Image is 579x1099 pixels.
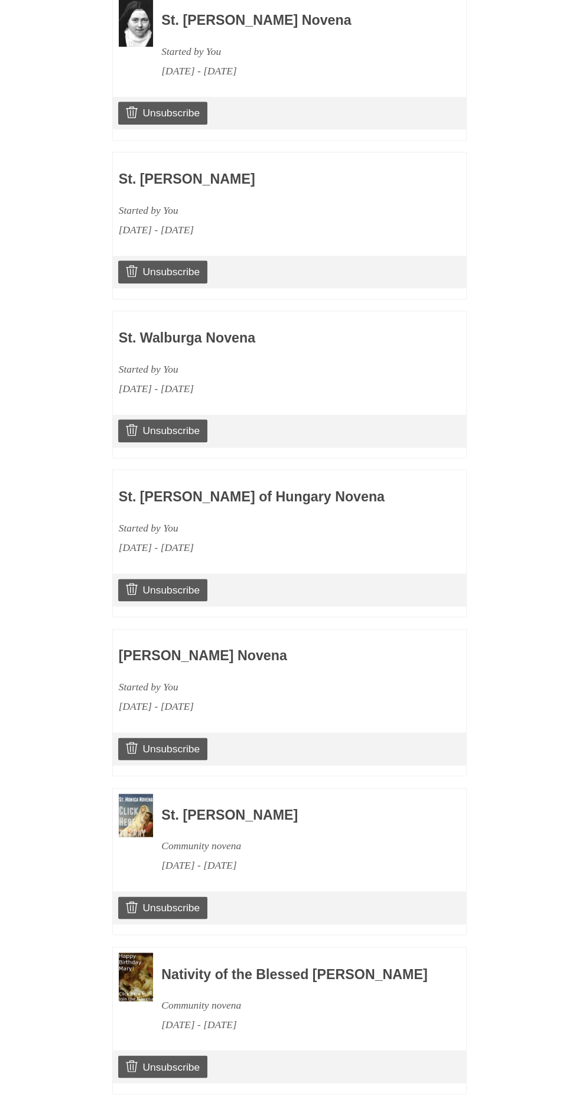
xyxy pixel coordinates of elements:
div: [DATE] - [DATE] [119,697,392,716]
h3: St. [PERSON_NAME] [161,808,434,823]
a: Unsubscribe [118,579,207,601]
div: [DATE] - [DATE] [161,61,434,81]
div: [DATE] - [DATE] [119,538,392,557]
a: Unsubscribe [118,1055,207,1078]
a: Unsubscribe [118,738,207,760]
div: Started by You [119,360,392,379]
img: Novena image [119,953,153,1001]
div: Started by You [119,677,392,697]
h3: Nativity of the Blessed [PERSON_NAME] [161,967,434,982]
a: Unsubscribe [118,896,207,919]
a: Unsubscribe [118,260,207,283]
div: Started by You [119,518,392,538]
div: Started by You [119,201,392,220]
h3: St. Walburga Novena [119,331,392,346]
div: Community novena [161,995,434,1015]
div: Community novena [161,836,434,856]
div: [DATE] - [DATE] [161,856,434,875]
h3: St. [PERSON_NAME] [119,172,392,187]
div: Started by You [161,42,434,61]
a: Unsubscribe [118,419,207,442]
h3: St. [PERSON_NAME] of Hungary Novena [119,490,392,505]
div: [DATE] - [DATE] [119,379,392,399]
h3: St. [PERSON_NAME] Novena [161,13,434,28]
h3: [PERSON_NAME] Novena [119,648,392,664]
div: [DATE] - [DATE] [161,1015,434,1034]
a: Unsubscribe [118,102,207,124]
img: Novena image [119,794,153,837]
div: [DATE] - [DATE] [119,220,392,240]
